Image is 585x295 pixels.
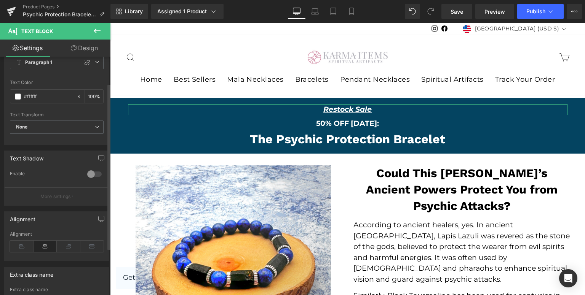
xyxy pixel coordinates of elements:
a: Product Pages [23,4,110,10]
div: Extra class name [10,287,104,292]
a: Tablet [324,4,342,19]
span: Preview [484,8,505,16]
span: Save [451,8,463,16]
input: Color [24,92,73,101]
button: Undo [405,4,420,19]
a: Preview [475,4,514,19]
a: Desktop [288,4,306,19]
b: None [16,124,28,130]
div: Assigned 1 Product [157,8,217,15]
a: Laptop [306,4,324,19]
div: Alignment [10,212,36,222]
div: Text Transform [10,112,104,117]
div: Text Shadow [10,151,43,162]
a: Design [57,40,112,57]
span: Psychic Protection Bracelet - Restock Sale [23,11,96,17]
button: Publish [517,4,564,19]
b: Paragraph 1 [25,59,53,66]
button: Redo [423,4,438,19]
div: Open Intercom Messenger [559,269,577,287]
span: Text Block [21,28,53,34]
button: More settings [5,187,109,205]
p: More settings [40,193,71,200]
div: Extra class name [10,267,53,278]
span: Library [125,8,143,15]
span: Publish [526,8,545,14]
a: Mobile [342,4,361,19]
button: More [567,4,582,19]
div: Enable [10,171,80,179]
div: Alignment [10,232,104,237]
a: New Library [110,4,148,19]
div: Text Color [10,80,104,85]
div: % [85,90,103,103]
